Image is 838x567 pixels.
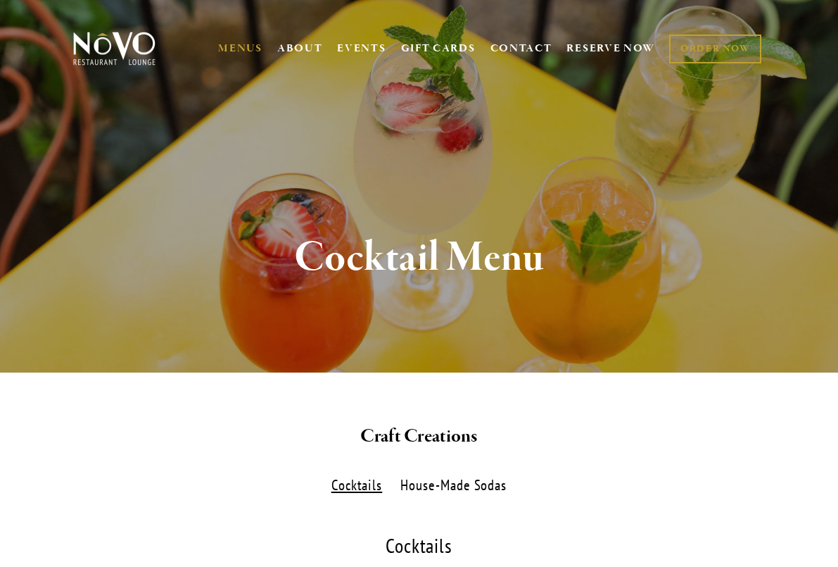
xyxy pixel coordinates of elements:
div: Cocktails [70,536,768,556]
a: ORDER NOW [669,35,761,63]
a: EVENTS [337,42,386,56]
img: Novo Restaurant &amp; Lounge [70,31,158,66]
a: GIFT CARDS [401,35,476,62]
a: ABOUT [277,42,323,56]
a: RESERVE NOW [566,35,655,62]
h2: Craft Creations [91,422,747,451]
h1: Cocktail Menu [91,235,747,281]
label: House-Made Sodas [393,475,514,496]
label: Cocktails [324,475,389,496]
a: CONTACT [490,35,552,62]
a: MENUS [218,42,262,56]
